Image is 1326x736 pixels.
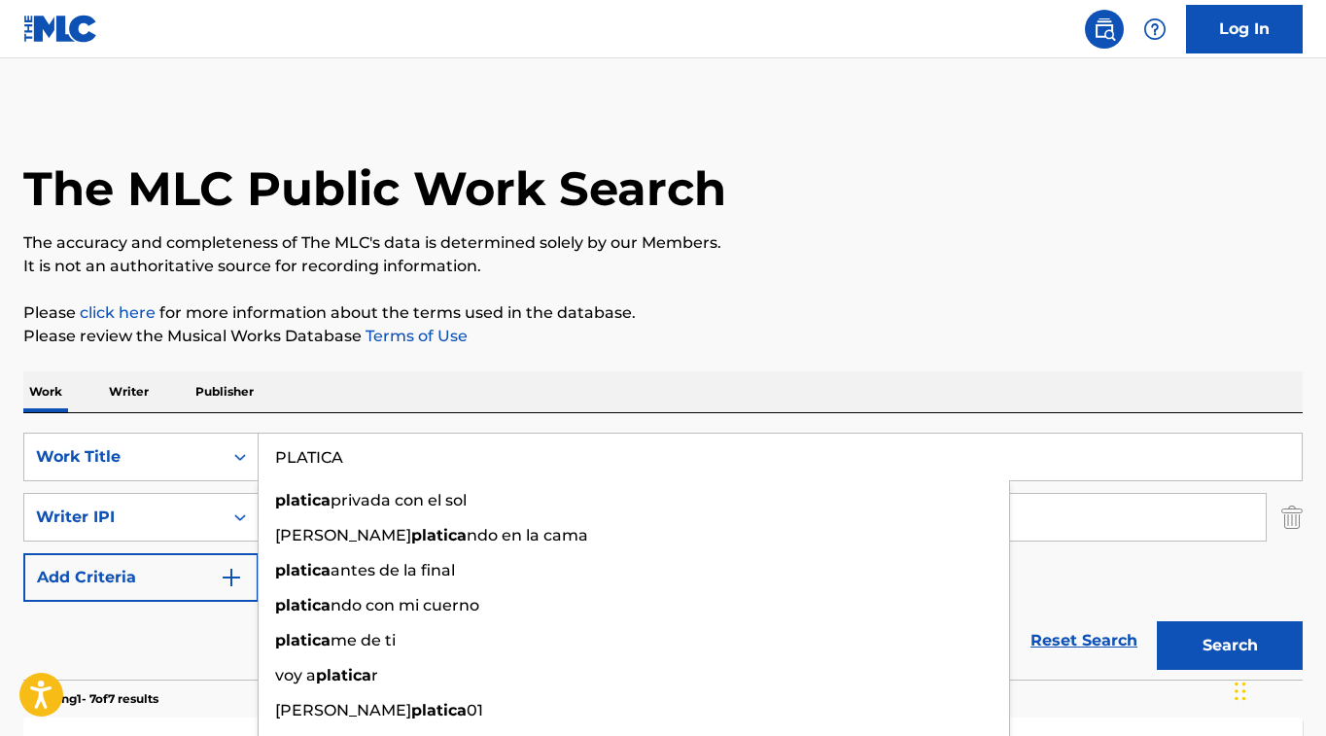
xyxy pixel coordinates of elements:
img: help [1143,18,1167,41]
span: privada con el sol [331,491,467,509]
span: [PERSON_NAME] [275,526,411,544]
div: Writer IPI [36,506,211,529]
a: click here [80,303,156,322]
strong: platica [316,666,371,684]
div: Help [1135,10,1174,49]
span: ndo con mi cuerno [331,596,479,614]
span: 01 [467,701,483,719]
h1: The MLC Public Work Search [23,159,726,218]
img: 9d2ae6d4665cec9f34b9.svg [220,566,243,589]
p: Showing 1 - 7 of 7 results [23,690,158,708]
img: MLC Logo [23,15,98,43]
strong: platica [275,631,331,649]
strong: platica [411,526,467,544]
a: Reset Search [1021,619,1147,662]
strong: platica [275,561,331,579]
button: Add Criteria [23,553,259,602]
a: Log In [1186,5,1303,53]
p: Please for more information about the terms used in the database. [23,301,1303,325]
p: Work [23,371,68,412]
a: Terms of Use [362,327,468,345]
p: It is not an authoritative source for recording information. [23,255,1303,278]
span: antes de la final [331,561,455,579]
div: Drag [1235,662,1246,720]
strong: platica [275,596,331,614]
p: Publisher [190,371,260,412]
strong: platica [411,701,467,719]
img: search [1093,18,1116,41]
p: Writer [103,371,155,412]
span: voy a [275,666,316,684]
button: Search [1157,621,1303,670]
img: Delete Criterion [1281,493,1303,542]
span: r [371,666,378,684]
p: The accuracy and completeness of The MLC's data is determined solely by our Members. [23,231,1303,255]
span: me de ti [331,631,396,649]
iframe: Chat Widget [1229,643,1326,736]
div: Work Title [36,445,211,469]
span: ndo en la cama [467,526,588,544]
form: Search Form [23,433,1303,680]
a: Public Search [1085,10,1124,49]
p: Please review the Musical Works Database [23,325,1303,348]
strong: platica [275,491,331,509]
span: [PERSON_NAME] [275,701,411,719]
